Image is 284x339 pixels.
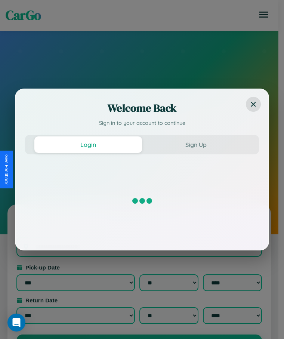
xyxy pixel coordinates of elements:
p: Sign in to your account to continue [25,119,259,127]
button: Sign Up [142,136,250,153]
div: Give Feedback [4,154,9,185]
div: Open Intercom Messenger [7,314,25,332]
h2: Welcome Back [25,101,259,115]
button: Login [34,136,142,153]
